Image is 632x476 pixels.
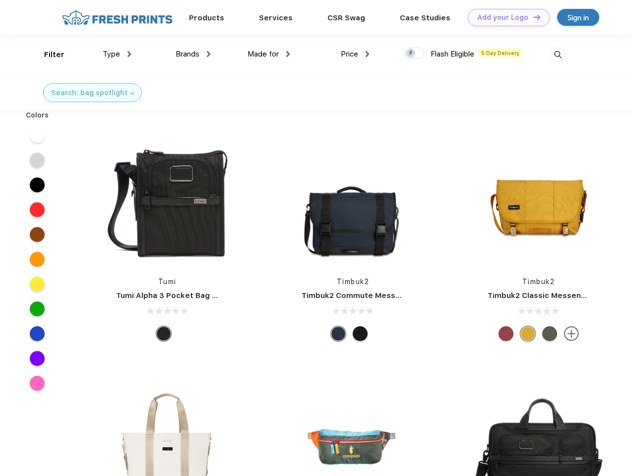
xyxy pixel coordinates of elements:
[156,326,171,341] div: Black
[176,50,199,59] span: Brands
[366,51,369,57] img: dropdown.png
[353,326,368,341] div: Eco Black
[51,88,127,98] div: Search: bag spotlight
[331,326,346,341] div: Eco Nautical
[542,326,557,341] div: Eco Army
[158,278,177,286] a: Tumi
[341,50,358,59] span: Price
[207,51,210,57] img: dropdown.png
[18,110,57,120] div: Colors
[302,291,435,300] a: Timbuk2 Commute Messenger Bag
[478,49,522,58] span: 5 Day Delivery
[127,51,131,57] img: dropdown.png
[564,326,579,341] img: more.svg
[488,291,611,300] a: Timbuk2 Classic Messenger Bag
[522,278,555,286] a: Timbuk2
[189,13,224,22] a: Products
[130,92,134,95] img: filter_cancel.svg
[101,135,233,267] img: func=resize&h=266
[431,50,474,59] span: Flash Eligible
[59,9,176,26] img: fo%20logo%202.webp
[520,326,535,341] div: Eco Amber
[533,14,540,20] img: DT
[550,47,566,63] img: desktop_search.svg
[248,50,279,59] span: Made for
[44,49,64,60] div: Filter
[557,9,599,26] a: Sign in
[103,50,120,59] span: Type
[286,51,290,57] img: dropdown.png
[477,13,528,22] div: Add your Logo
[287,135,419,267] img: func=resize&h=266
[116,291,232,300] a: Tumi Alpha 3 Pocket Bag Small
[473,135,605,267] img: func=resize&h=266
[337,278,370,286] a: Timbuk2
[568,12,589,23] div: Sign in
[499,326,513,341] div: Eco Bookish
